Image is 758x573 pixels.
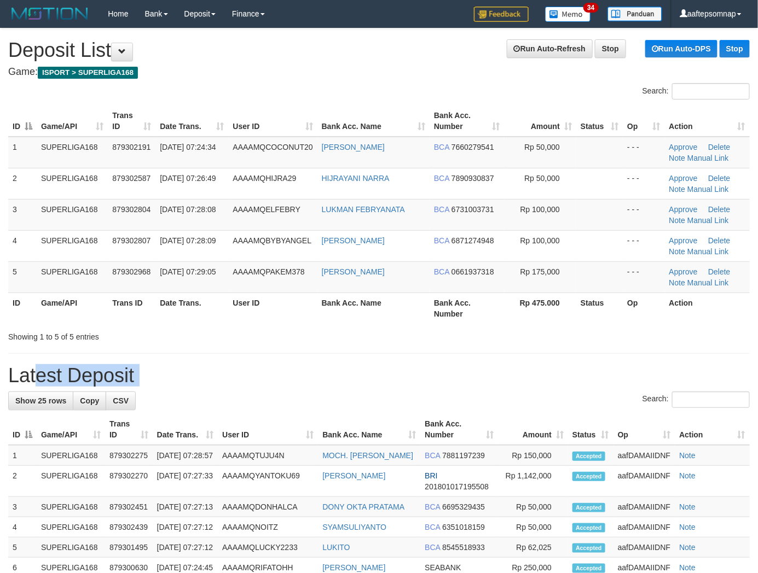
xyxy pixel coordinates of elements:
span: [DATE] 07:24:34 [160,143,216,151]
th: Game/API: activate to sort column ascending [37,106,108,137]
span: BCA [425,502,440,511]
span: Copy 6731003731 to clipboard [452,205,494,214]
span: Copy 6871274948 to clipboard [452,236,494,245]
td: - - - [623,261,664,293]
th: ID: activate to sort column descending [8,414,37,445]
td: AAAAMQTUJU4N [218,445,318,466]
a: Note [669,185,686,194]
span: 879302968 [112,267,151,276]
td: AAAAMQDONHALCA [218,497,318,517]
a: HIJRAYANI NARRA [322,174,390,183]
h4: Game: [8,67,750,78]
a: Delete [708,174,730,183]
h1: Deposit List [8,39,750,61]
th: Trans ID: activate to sort column ascending [105,414,153,445]
span: Copy 7890930837 to clipboard [452,174,494,183]
span: Rp 175,000 [520,267,560,276]
a: LUKMAN FEBRYANATA [322,205,405,214]
span: CSV [113,396,129,405]
a: Stop [720,40,750,57]
span: AAAAMQHIJRA29 [233,174,297,183]
td: AAAAMQYANTOKU69 [218,466,318,497]
span: Accepted [572,523,605,533]
a: Delete [708,143,730,151]
a: Delete [708,267,730,276]
td: aafDAMAIIDNF [614,445,675,466]
a: Note [679,523,696,531]
span: Accepted [572,503,605,512]
div: Showing 1 to 5 of 5 entries [8,327,308,342]
span: Copy 7660279541 to clipboard [452,143,494,151]
a: Manual Link [687,185,729,194]
span: Rp 100,000 [520,236,560,245]
th: Amount: activate to sort column ascending [504,106,576,137]
a: Approve [669,236,698,245]
label: Search: [643,83,750,100]
th: Game/API [37,293,108,324]
td: SUPERLIGA168 [37,261,108,293]
span: BCA [425,543,440,552]
th: Date Trans. [155,293,228,324]
span: BRI [425,471,437,480]
td: [DATE] 07:27:33 [153,466,218,497]
a: CSV [106,391,136,410]
span: 879302587 [112,174,151,183]
span: BCA [434,143,449,151]
span: ISPORT > SUPERLIGA168 [38,67,138,79]
span: AAAAMQCOCONUT20 [233,143,313,151]
td: 879301495 [105,537,153,558]
th: Op [623,293,664,324]
th: User ID: activate to sort column ascending [218,414,318,445]
td: AAAAMQLUCKY2233 [218,537,318,558]
a: Approve [669,143,698,151]
td: 879302270 [105,466,153,497]
span: Copy 201801017195508 to clipboard [425,482,489,491]
span: Accepted [572,472,605,481]
th: ID: activate to sort column descending [8,106,37,137]
span: Accepted [572,452,605,461]
td: SUPERLIGA168 [37,517,105,537]
th: Op: activate to sort column ascending [623,106,664,137]
span: Accepted [572,564,605,573]
img: Feedback.jpg [474,7,529,22]
span: Copy [80,396,99,405]
th: Status: activate to sort column ascending [576,106,623,137]
label: Search: [643,391,750,408]
a: Run Auto-DPS [645,40,718,57]
th: User ID: activate to sort column ascending [229,106,317,137]
th: Game/API: activate to sort column ascending [37,414,105,445]
span: BCA [434,236,449,245]
input: Search: [672,391,750,408]
td: SUPERLIGA168 [37,466,105,497]
span: BCA [434,205,449,214]
a: LUKITO [322,543,350,552]
th: Bank Acc. Name: activate to sort column ascending [318,414,420,445]
a: DONY OKTA PRATAMA [322,502,404,511]
th: User ID [229,293,317,324]
span: 879302807 [112,236,151,245]
span: Copy 7881197239 to clipboard [442,451,485,460]
td: 2 [8,466,37,497]
td: 5 [8,261,37,293]
td: [DATE] 07:27:12 [153,537,218,558]
a: [PERSON_NAME] [322,143,385,151]
span: Copy 8545518933 to clipboard [442,543,485,552]
td: Rp 150,000 [498,445,568,466]
span: SEABANK [425,563,461,572]
h1: Latest Deposit [8,365,750,387]
a: Note [679,543,696,552]
td: Rp 62,025 [498,537,568,558]
td: 1 [8,137,37,168]
td: 879302439 [105,517,153,537]
th: Action [665,293,750,324]
a: Copy [73,391,106,410]
td: Rp 50,000 [498,517,568,537]
span: [DATE] 07:28:08 [160,205,216,214]
th: Trans ID [108,293,155,324]
input: Search: [672,83,750,100]
span: [DATE] 07:26:49 [160,174,216,183]
img: panduan.png [607,7,662,21]
td: [DATE] 07:28:57 [153,445,218,466]
td: SUPERLIGA168 [37,168,108,199]
th: Status: activate to sort column ascending [568,414,614,445]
